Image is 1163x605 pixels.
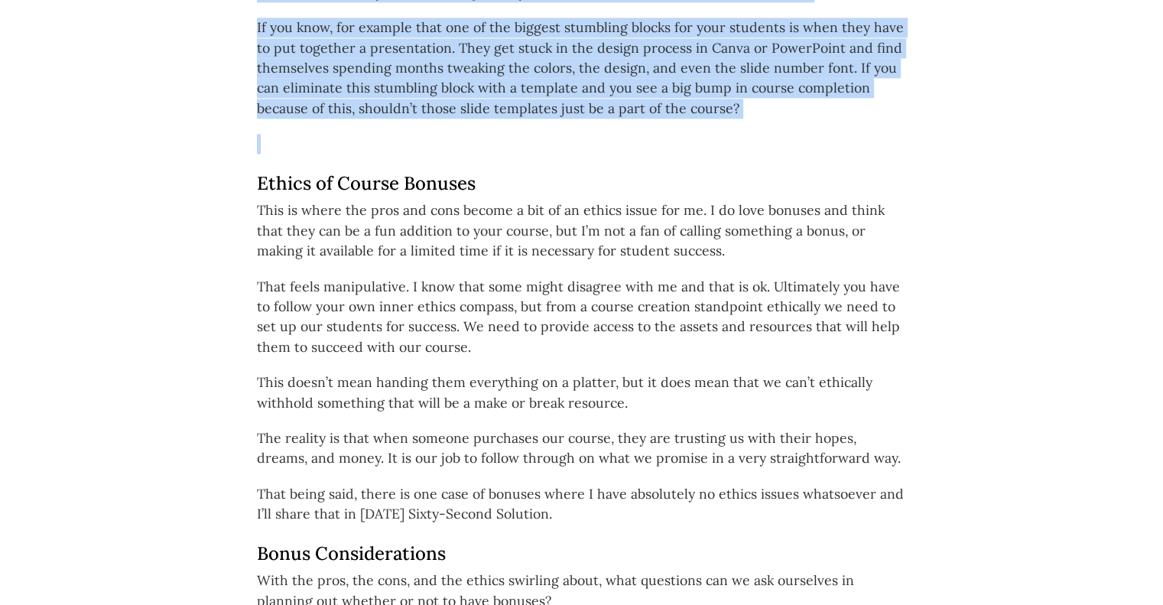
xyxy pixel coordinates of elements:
p: This is where the pros and cons become a bit of an ethics issue for me. I do love bonuses and thi... [257,200,907,261]
p: This doesn’t mean handing them everything on a platter, but it does mean that we can’t ethically ... [257,372,907,413]
p: That feels manipulative. I know that some might disagree with me and that is ok. Ultimately you h... [257,277,907,358]
h3: Bonus Considerations [257,543,907,565]
p: If you know, for example that one of the biggest stumbling blocks for your students is when they ... [257,18,907,119]
h3: Ethics of Course Bonuses [257,173,907,195]
p: The reality is that when someone purchases our course, they are trusting us with their hopes, dre... [257,428,907,469]
p: That being said, there is one case of bonuses where I have absolutely no ethics issues whatsoever... [257,484,907,525]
